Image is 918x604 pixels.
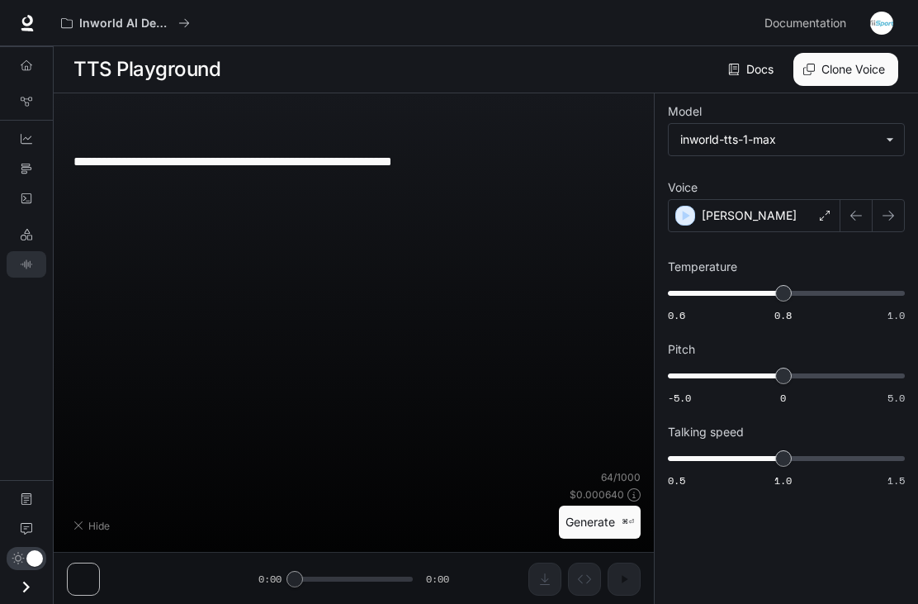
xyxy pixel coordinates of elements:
p: Model [668,106,702,117]
a: LLM Playground [7,221,46,248]
span: Dark mode toggle [26,549,43,567]
span: 0.8 [774,308,792,322]
a: Overview [7,52,46,78]
span: 5.0 [887,391,905,405]
span: 1.5 [887,473,905,487]
p: Inworld AI Demos [79,17,172,31]
p: 64 / 1000 [601,470,641,484]
p: Temperature [668,261,737,273]
h1: TTS Playground [73,53,220,86]
span: 0.5 [668,473,685,487]
a: Documentation [7,486,46,512]
a: TTS Playground [7,251,46,278]
p: Talking speed [668,426,744,438]
div: inworld-tts-1-max [669,124,904,155]
img: User avatar [870,12,893,35]
button: User avatar [865,7,898,40]
button: All workspaces [54,7,197,40]
button: Clone Voice [793,53,898,86]
span: -5.0 [668,391,691,405]
div: inworld-tts-1-max [680,131,878,148]
p: ⌘⏎ [622,517,634,527]
span: Documentation [764,13,846,34]
p: Voice [668,182,698,193]
a: Logs [7,185,46,212]
p: [PERSON_NAME] [702,207,797,224]
button: Generate⌘⏎ [559,506,641,540]
a: Documentation [758,7,859,40]
p: $ 0.000640 [570,487,624,502]
a: Docs [725,53,780,86]
span: 1.0 [774,473,792,487]
span: 0.6 [668,308,685,322]
a: Dashboards [7,126,46,152]
a: Traces [7,155,46,182]
a: Feedback [7,516,46,542]
a: Graph Registry [7,88,46,115]
span: 0 [780,391,786,405]
span: 1.0 [887,308,905,322]
button: Hide [67,512,120,539]
p: Pitch [668,344,695,355]
button: Open drawer [7,570,45,604]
